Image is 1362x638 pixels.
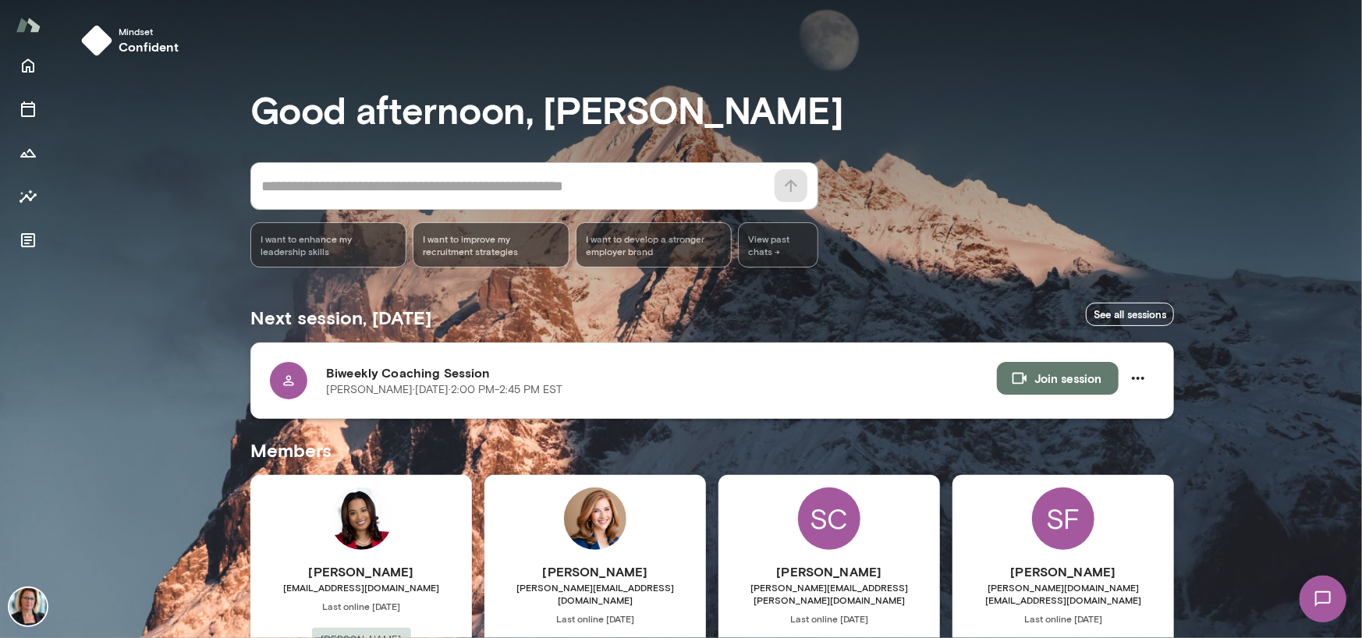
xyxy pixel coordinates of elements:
span: [PERSON_NAME][DOMAIN_NAME][EMAIL_ADDRESS][DOMAIN_NAME] [952,581,1174,606]
h6: [PERSON_NAME] [952,562,1174,581]
p: [PERSON_NAME] · [DATE] · 2:00 PM-2:45 PM EST [326,382,562,398]
span: Mindset [119,25,179,37]
div: I want to develop a stronger employer brand [576,222,732,268]
span: I want to enhance my leadership skills [261,232,396,257]
button: Growth Plan [12,137,44,168]
span: Last online [DATE] [718,612,940,625]
span: [PERSON_NAME][EMAIL_ADDRESS][PERSON_NAME][DOMAIN_NAME] [718,581,940,606]
div: I want to enhance my leadership skills [250,222,406,268]
button: Documents [12,225,44,256]
h5: Members [250,438,1174,463]
button: Mindsetconfident [75,19,191,62]
span: I want to develop a stronger employer brand [586,232,722,257]
img: Jennifer Alvarez [9,588,47,626]
span: Last online [DATE] [952,612,1174,625]
img: Elisabeth Rice [564,487,626,550]
span: I want to improve my recruitment strategies [423,232,559,257]
h6: [PERSON_NAME] [484,562,706,581]
img: Mento [16,10,41,40]
h3: Good afternoon, [PERSON_NAME] [250,87,1174,131]
h6: [PERSON_NAME] [250,562,472,581]
div: SF [1032,487,1094,550]
div: I want to improve my recruitment strategies [413,222,569,268]
span: Last online [DATE] [484,612,706,625]
a: See all sessions [1086,303,1174,327]
button: Join session [997,362,1119,395]
img: Brittany Hart [330,487,392,550]
h6: [PERSON_NAME] [718,562,940,581]
span: [PERSON_NAME][EMAIL_ADDRESS][DOMAIN_NAME] [484,581,706,606]
span: Last online [DATE] [250,600,472,612]
img: mindset [81,25,112,56]
button: Home [12,50,44,81]
button: Sessions [12,94,44,125]
h6: confident [119,37,179,56]
button: Insights [12,181,44,212]
span: View past chats -> [738,222,818,268]
span: [EMAIL_ADDRESS][DOMAIN_NAME] [250,581,472,594]
h5: Next session, [DATE] [250,305,431,330]
h6: Biweekly Coaching Session [326,363,997,382]
div: SC [798,487,860,550]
